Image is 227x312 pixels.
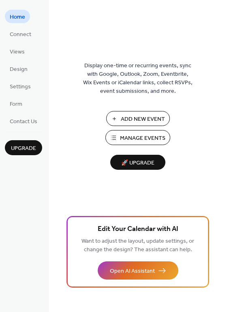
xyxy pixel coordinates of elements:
[83,62,193,96] span: Display one-time or recurring events, sync with Google, Outlook, Zoom, Eventbrite, Wix Events or ...
[5,79,36,93] a: Settings
[10,13,25,21] span: Home
[5,97,27,110] a: Form
[98,224,178,235] span: Edit Your Calendar with AI
[10,118,37,126] span: Contact Us
[98,261,178,280] button: Open AI Assistant
[10,65,28,74] span: Design
[106,111,170,126] button: Add New Event
[110,267,155,276] span: Open AI Assistant
[120,134,165,143] span: Manage Events
[5,140,42,155] button: Upgrade
[121,115,165,124] span: Add New Event
[10,100,22,109] span: Form
[5,62,32,75] a: Design
[11,144,36,153] span: Upgrade
[110,155,165,170] button: 🚀 Upgrade
[10,30,31,39] span: Connect
[5,27,36,41] a: Connect
[10,48,25,56] span: Views
[81,236,194,255] span: Want to adjust the layout, update settings, or change the design? The assistant can help.
[10,83,31,91] span: Settings
[5,114,42,128] a: Contact Us
[115,158,161,169] span: 🚀 Upgrade
[105,130,170,145] button: Manage Events
[5,10,30,23] a: Home
[5,45,30,58] a: Views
